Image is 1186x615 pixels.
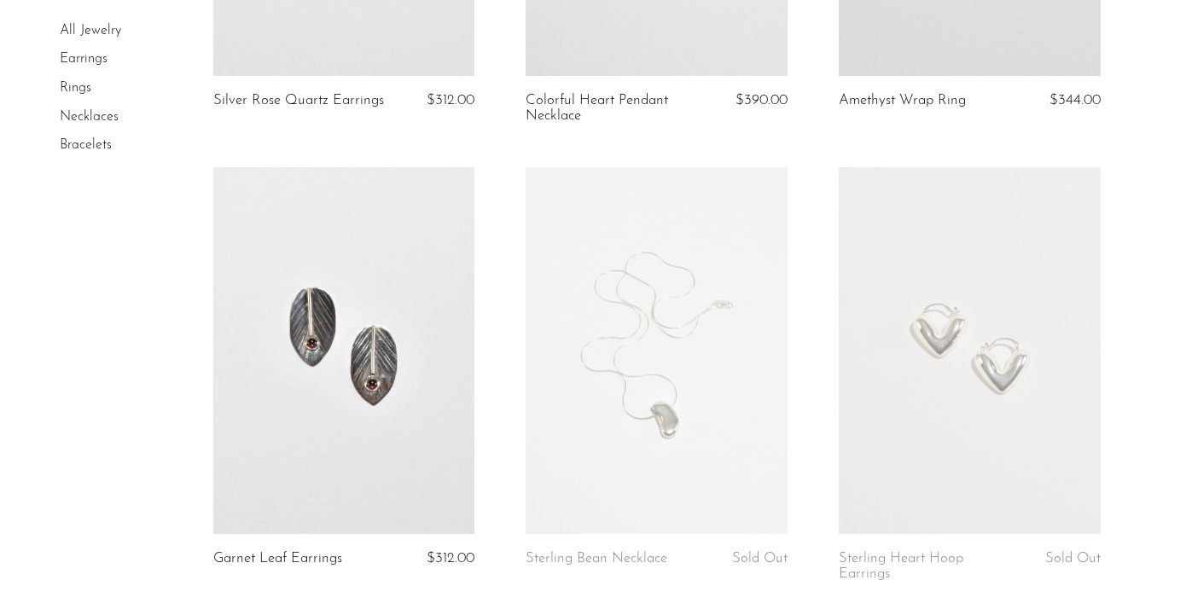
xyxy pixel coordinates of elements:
[839,551,1012,583] a: Sterling Heart Hoop Earrings
[60,81,91,95] a: Rings
[427,551,474,566] span: $312.00
[839,93,966,108] a: Amethyst Wrap Ring
[1049,93,1101,107] span: $344.00
[1045,551,1101,566] span: Sold Out
[526,93,699,125] a: Colorful Heart Pendant Necklace
[213,551,342,566] a: Garnet Leaf Earrings
[60,110,119,124] a: Necklaces
[732,551,788,566] span: Sold Out
[213,93,384,108] a: Silver Rose Quartz Earrings
[526,551,667,566] a: Sterling Bean Necklace
[60,138,112,152] a: Bracelets
[735,93,788,107] span: $390.00
[60,53,108,67] a: Earrings
[60,24,121,38] a: All Jewelry
[427,93,474,107] span: $312.00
